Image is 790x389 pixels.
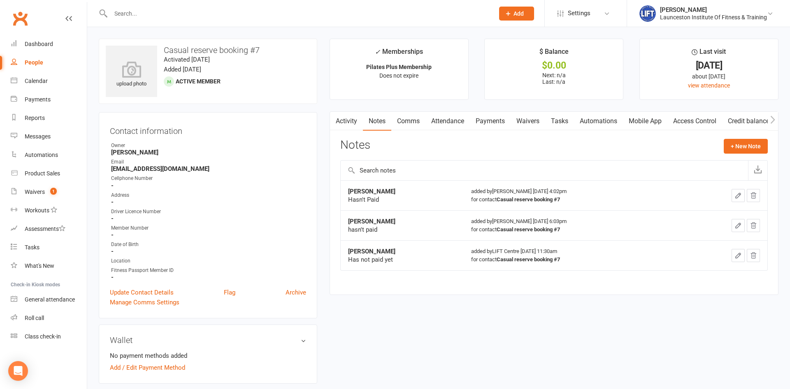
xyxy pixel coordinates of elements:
[11,109,87,127] a: Reports
[10,8,30,29] a: Clubworx
[11,72,87,90] a: Calendar
[25,333,61,340] div: Class check-in
[11,257,87,275] a: What's New
[25,152,58,158] div: Automations
[471,196,675,204] div: for contact
[25,115,45,121] div: Reports
[110,363,185,373] a: Add / Edit Payment Method
[111,267,306,274] div: Fitness Passport Member ID
[692,46,726,61] div: Last visit
[348,196,456,204] div: Hasn't Paid
[667,112,722,131] a: Access Control
[111,248,306,255] strong: -
[111,257,306,265] div: Location
[111,158,306,166] div: Email
[111,208,306,216] div: Driver Licence Number
[25,262,54,269] div: What's New
[108,8,488,19] input: Search...
[25,96,51,103] div: Payments
[111,191,306,199] div: Address
[660,14,767,21] div: Launceston Institute Of Fitness & Training
[363,112,391,131] a: Notes
[492,61,616,70] div: $0.00
[111,149,306,156] strong: [PERSON_NAME]
[111,231,306,239] strong: -
[25,78,48,84] div: Calendar
[471,226,675,234] div: for contact
[348,255,456,264] div: Has not paid yet
[11,164,87,183] a: Product Sales
[176,78,221,85] span: Active member
[375,46,423,62] div: Memberships
[111,224,306,232] div: Member Number
[647,61,771,70] div: [DATE]
[348,218,395,225] strong: [PERSON_NAME]
[513,10,524,17] span: Add
[111,274,306,281] strong: -
[366,64,432,70] strong: Pilates Plus Membership
[379,72,418,79] span: Does not expire
[539,46,569,61] div: $ Balance
[164,66,201,73] time: Added [DATE]
[499,7,534,21] button: Add
[111,142,306,150] div: Owner
[106,46,310,55] h3: Casual reserve booking #7
[25,59,43,66] div: People
[11,35,87,53] a: Dashboard
[470,112,511,131] a: Payments
[639,5,656,22] img: thumb_image1711312309.png
[25,170,60,177] div: Product Sales
[110,336,306,345] h3: Wallet
[722,112,775,131] a: Credit balance
[688,82,730,89] a: view attendance
[330,112,363,131] a: Activity
[25,226,65,232] div: Assessments
[110,297,179,307] a: Manage Comms Settings
[25,189,45,195] div: Waivers
[11,127,87,146] a: Messages
[111,215,306,222] strong: -
[11,90,87,109] a: Payments
[545,112,574,131] a: Tasks
[511,112,545,131] a: Waivers
[25,207,49,214] div: Workouts
[111,165,306,173] strong: [EMAIL_ADDRESS][DOMAIN_NAME]
[471,247,675,264] div: added by LIFT Centre [DATE] 11:30am
[724,139,768,154] button: + New Note
[25,296,75,303] div: General attendance
[11,290,87,309] a: General attendance kiosk mode
[391,112,425,131] a: Comms
[11,53,87,72] a: People
[25,244,39,251] div: Tasks
[341,161,748,180] input: Search notes
[50,188,57,195] span: 1
[623,112,667,131] a: Mobile App
[11,201,87,220] a: Workouts
[286,288,306,297] a: Archive
[375,48,380,56] i: ✓
[11,183,87,201] a: Waivers 1
[25,133,51,140] div: Messages
[164,56,210,63] time: Activated [DATE]
[348,226,456,234] div: hasn't paid
[348,248,395,255] strong: [PERSON_NAME]
[471,187,675,204] div: added by [PERSON_NAME] [DATE] 4:02pm
[471,255,675,264] div: for contact
[425,112,470,131] a: Attendance
[111,175,306,182] div: Cellphone Number
[497,196,560,203] strong: Casual reserve booking #7
[11,309,87,327] a: Roll call
[497,256,560,262] strong: Casual reserve booking #7
[224,288,235,297] a: Flag
[25,315,44,321] div: Roll call
[111,182,306,189] strong: -
[11,238,87,257] a: Tasks
[110,351,306,361] li: No payment methods added
[348,188,395,195] strong: [PERSON_NAME]
[106,61,157,88] div: upload photo
[110,123,306,136] h3: Contact information
[25,41,53,47] div: Dashboard
[11,327,87,346] a: Class kiosk mode
[660,6,767,14] div: [PERSON_NAME]
[110,288,174,297] a: Update Contact Details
